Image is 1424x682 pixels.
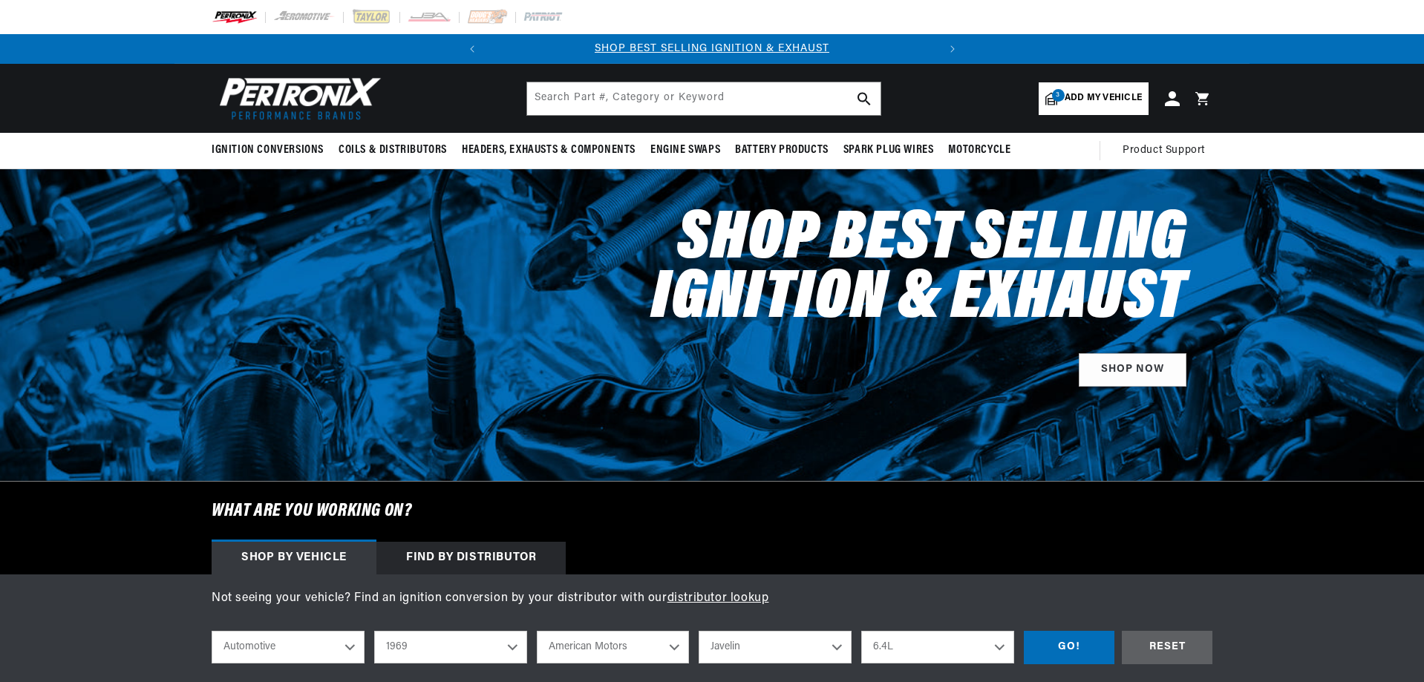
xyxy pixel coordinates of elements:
button: Translation missing: en.sections.announcements.next_announcement [938,34,967,64]
a: SHOP NOW [1079,353,1186,387]
span: Spark Plug Wires [843,142,934,158]
select: Year [374,631,527,663]
span: Motorcycle [948,142,1010,158]
button: search button [848,82,881,115]
select: Ride Type [212,631,365,663]
a: 3Add my vehicle [1039,82,1149,115]
div: RESET [1122,631,1212,664]
input: Search Part #, Category or Keyword [527,82,881,115]
summary: Headers, Exhausts & Components [454,133,643,168]
span: Engine Swaps [650,142,720,158]
img: Pertronix [212,73,382,124]
a: SHOP BEST SELLING IGNITION & EXHAUST [595,43,829,54]
select: Make [537,631,690,663]
a: distributor lookup [667,592,769,604]
span: Add my vehicle [1065,91,1142,105]
summary: Engine Swaps [643,133,728,168]
div: 1 of 2 [487,41,938,57]
select: Engine [861,631,1014,663]
summary: Ignition Conversions [212,133,331,168]
div: Find by Distributor [376,542,566,574]
summary: Product Support [1123,133,1212,168]
summary: Battery Products [728,133,836,168]
div: Shop by vehicle [212,542,376,574]
select: Model [699,631,852,663]
span: Product Support [1123,142,1205,159]
span: Headers, Exhausts & Components [462,142,636,158]
summary: Spark Plug Wires [836,133,941,168]
button: Translation missing: en.sections.announcements.previous_announcement [457,34,487,64]
summary: Motorcycle [941,133,1018,168]
h2: Shop Best Selling Ignition & Exhaust [552,211,1186,329]
slideshow-component: Translation missing: en.sections.announcements.announcement_bar [174,34,1250,64]
div: GO! [1024,631,1114,664]
summary: Coils & Distributors [331,133,454,168]
span: Ignition Conversions [212,142,324,158]
h6: What are you working on? [174,482,1250,541]
span: Coils & Distributors [339,142,447,158]
span: 3 [1052,89,1065,102]
p: Not seeing your vehicle? Find an ignition conversion by your distributor with our [212,589,1212,609]
div: Announcement [487,41,938,57]
span: Battery Products [735,142,829,158]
